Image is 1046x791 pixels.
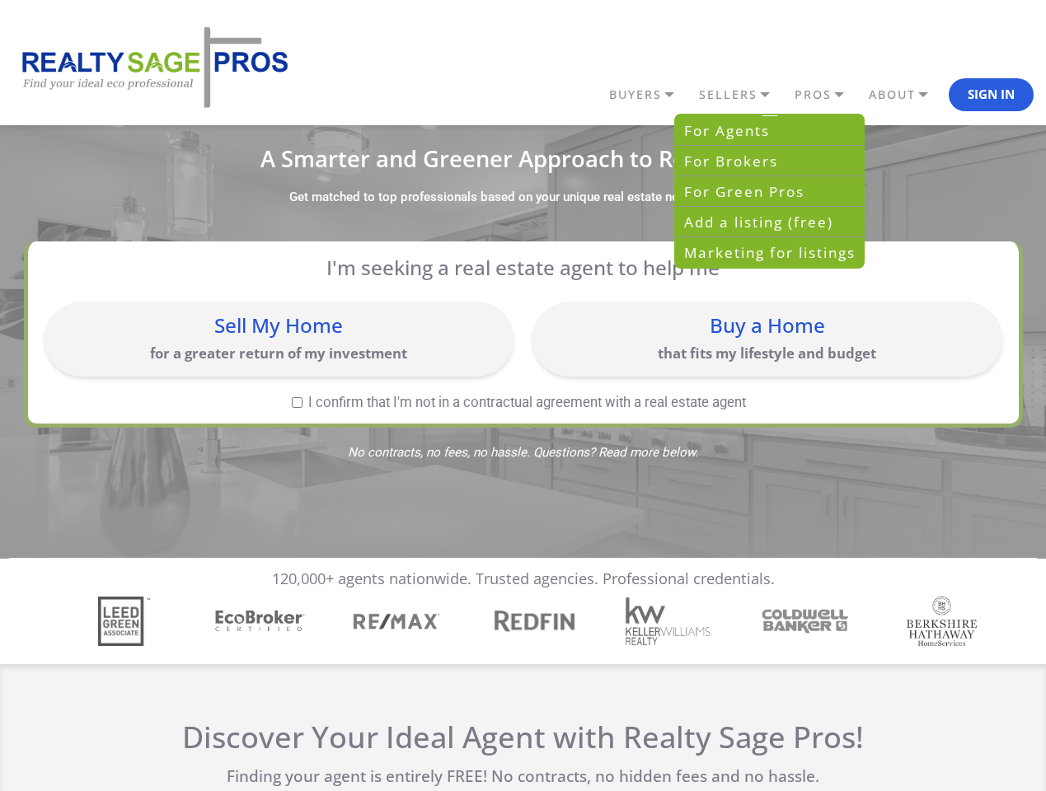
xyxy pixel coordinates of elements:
h1: A Smarter and Greener Approach to Real Estate. [24,147,1023,170]
p: for a greater return of my investment [53,344,505,363]
div: 6 / 7 [767,606,856,637]
a: For Green Pros [676,176,863,207]
img: Sponsor Logo: Berkshire Hathaway [907,597,978,646]
h2: Discover Your Ideal Agent with Realty Sage Pros! [179,719,867,755]
p: that fits my lifestyle and budget [541,344,993,363]
img: Sponsor Logo: Remax [352,597,440,646]
a: Marketing for listings [676,237,863,267]
a: SELLERS [695,81,790,109]
img: Sponsor Logo: Leed Green Associate [98,597,150,646]
a: Add a listing (free) [676,207,863,237]
p: 120,000+ agents nationwide. Trusted agencies. Professional credentials. [272,570,775,588]
a: For Agents [676,115,863,146]
a: PROS [790,81,865,109]
button: Sign In [949,78,1034,111]
p: I'm seeking a real estate agent to help me [66,255,980,279]
div: 4 / 7 [495,606,583,636]
input: I confirm that I'm not in a contractual agreement with a real estate agent [292,397,303,408]
div: 5 / 7 [631,597,720,646]
img: Sponsor Logo: Keller Williams Realty [625,597,713,646]
div: BUYERS [674,114,865,269]
img: Sponsor Logo: Coldwell Banker [758,606,853,637]
span: No contracts, no fees, no hassle. Questions? Read more below. [24,447,1023,459]
img: Sponsor Logo: Redfin [485,606,580,636]
img: Sponsor Logo: Ecobroker [213,607,307,635]
div: 7 / 7 [903,597,992,646]
div: 2 / 7 [223,607,311,635]
label: I confirm that I'm not in a contractual agreement with a real estate agent [45,395,994,410]
img: REALTY SAGE PROS [12,25,293,110]
p: Finding your agent is entirely FREE! No contracts, no hidden fees and no hassle. [179,767,867,786]
div: 3 / 7 [359,597,447,646]
label: Get matched to top professionals based on your unique real estate needs [289,190,699,206]
div: Buy a Home [541,316,993,335]
a: ABOUT [865,81,949,109]
div: Sell My Home [53,316,505,335]
a: For Brokers [676,146,863,176]
div: 1 / 7 [86,597,174,646]
a: BUYERS [605,81,695,109]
